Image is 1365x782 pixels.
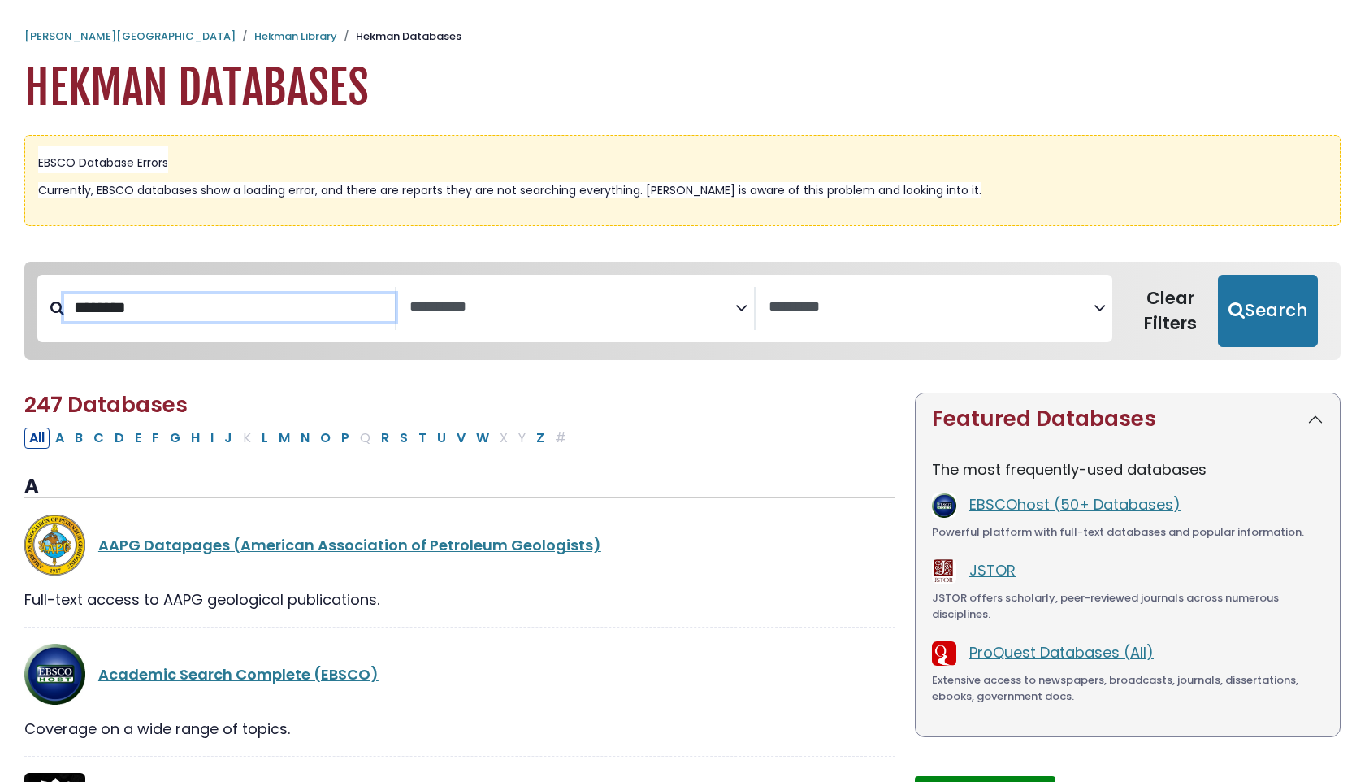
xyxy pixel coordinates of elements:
[24,427,573,447] div: Alpha-list to filter by first letter of database name
[932,672,1324,704] div: Extensive access to newspapers, broadcasts, journals, dissertations, ebooks, government docs.
[257,428,273,449] button: Filter Results L
[50,428,69,449] button: Filter Results A
[24,390,188,419] span: 247 Databases
[24,589,895,610] div: Full-text access to AAPG geological publications.
[932,524,1324,541] div: Powerful platform with full-text databases and popular information.
[916,393,1340,445] button: Featured Databases
[38,154,168,171] span: EBSCO Database Errors
[24,28,236,44] a: [PERSON_NAME][GEOGRAPHIC_DATA]
[452,428,470,449] button: Filter Results V
[969,560,1016,580] a: JSTOR
[769,299,1094,316] textarea: Search
[376,428,394,449] button: Filter Results R
[932,458,1324,480] p: The most frequently-used databases
[98,535,601,555] a: AAPG Datapages (American Association of Petroleum Geologists)
[932,590,1324,622] div: JSTOR offers scholarly, peer-reviewed journals across numerous disciplines.
[89,428,109,449] button: Filter Results C
[38,182,981,198] span: Currently, EBSCO databases show a loading error, and there are reports they are not searching eve...
[206,428,219,449] button: Filter Results I
[1218,275,1318,348] button: Submit for Search Results
[337,28,461,45] li: Hekman Databases
[969,494,1181,515] a: EBSCOhost (50+ Databases)
[219,428,237,449] button: Filter Results J
[531,428,549,449] button: Filter Results Z
[315,428,336,449] button: Filter Results O
[1122,275,1218,348] button: Clear Filters
[24,475,895,499] h3: A
[24,428,50,449] button: All
[24,262,1341,361] nav: Search filters
[98,664,379,684] a: Academic Search Complete (EBSCO)
[165,428,185,449] button: Filter Results G
[64,294,395,321] input: Search database by title or keyword
[24,61,1341,115] h1: Hekman Databases
[432,428,451,449] button: Filter Results U
[70,428,88,449] button: Filter Results B
[254,28,337,44] a: Hekman Library
[471,428,494,449] button: Filter Results W
[409,299,735,316] textarea: Search
[296,428,314,449] button: Filter Results N
[147,428,164,449] button: Filter Results F
[130,428,146,449] button: Filter Results E
[969,642,1154,663] a: ProQuest Databases (All)
[24,28,1341,45] nav: breadcrumb
[274,428,295,449] button: Filter Results M
[186,428,205,449] button: Filter Results H
[110,428,129,449] button: Filter Results D
[414,428,431,449] button: Filter Results T
[395,428,413,449] button: Filter Results S
[24,718,895,740] div: Coverage on a wide range of topics.
[336,428,354,449] button: Filter Results P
